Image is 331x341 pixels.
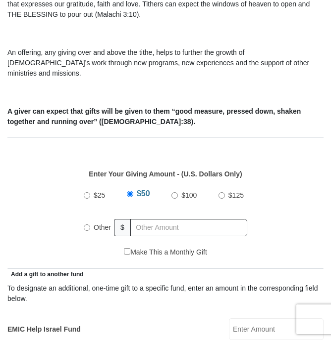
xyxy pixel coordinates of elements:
[124,248,130,255] input: Make This a Monthly Gift
[94,223,111,231] span: Other
[7,283,324,304] div: To designate an additional, one-time gift to a specific fund, enter an amount in the correspondin...
[114,219,131,236] span: $
[124,247,207,257] label: Make This a Monthly Gift
[137,189,150,198] span: $50
[7,47,324,79] p: An offering, any giving over and above the tithe, helps to further the growth of [DEMOGRAPHIC_DAT...
[7,324,81,335] label: EMIC Help Israel Fund
[89,170,242,178] strong: Enter Your Giving Amount - (U.S. Dollars Only)
[130,219,247,236] input: Other Amount
[7,271,84,278] span: Add a gift to another fund
[229,318,324,340] input: Enter Amount
[181,191,197,199] span: $100
[94,191,105,199] span: $25
[7,107,301,126] b: A giver can expect that gifts will be given to them “good measure, pressed down, shaken together ...
[228,191,244,199] span: $125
